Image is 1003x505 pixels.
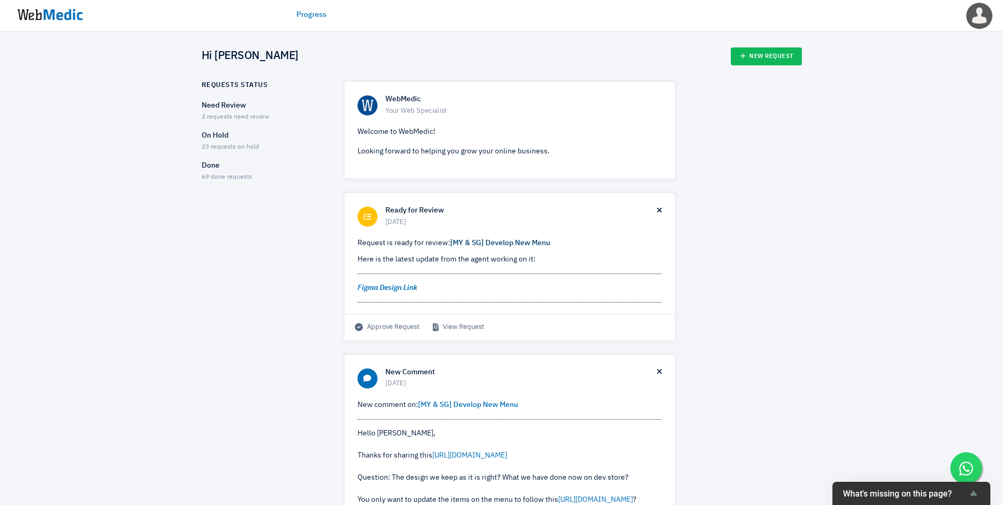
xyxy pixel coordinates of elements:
a: View Request [433,322,484,333]
p: Done [202,160,325,171]
a: [MY & SG] Develop New Menu [418,401,518,409]
h4: Hi [PERSON_NAME] [202,50,299,63]
span: 69 done requests [202,174,252,180]
span: What's missing on this page? [843,489,967,499]
a: Progress [296,9,326,21]
p: Request is ready for review: [357,238,662,249]
h6: WebMedic [385,95,662,104]
span: Your Web Specialist [385,106,662,116]
h6: Ready for Review [385,206,657,216]
span: Approve Request [355,322,420,333]
span: [DATE] [385,217,657,228]
a: [MY & SG] Develop New Menu [450,239,550,247]
a: Figma Design Link [357,284,418,292]
span: 2 requests need review [202,114,269,120]
p: Need Review [202,100,325,111]
h6: New Comment [385,368,657,377]
p: Welcome to WebMedic! [357,127,662,138]
a: New Request [731,47,802,65]
p: Here is the latest update from the agent working on it: [357,254,662,265]
h6: Requests Status [202,81,268,90]
button: Show survey - What's missing on this page? [843,487,980,500]
a: [URL][DOMAIN_NAME] [432,452,507,459]
p: New comment on: [357,400,662,411]
span: 23 requests on hold [202,144,259,150]
p: On Hold [202,130,325,141]
p: Looking forward to helping you grow your online business. [357,146,662,157]
span: [DATE] [385,378,657,389]
a: [URL][DOMAIN_NAME] [558,496,633,503]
